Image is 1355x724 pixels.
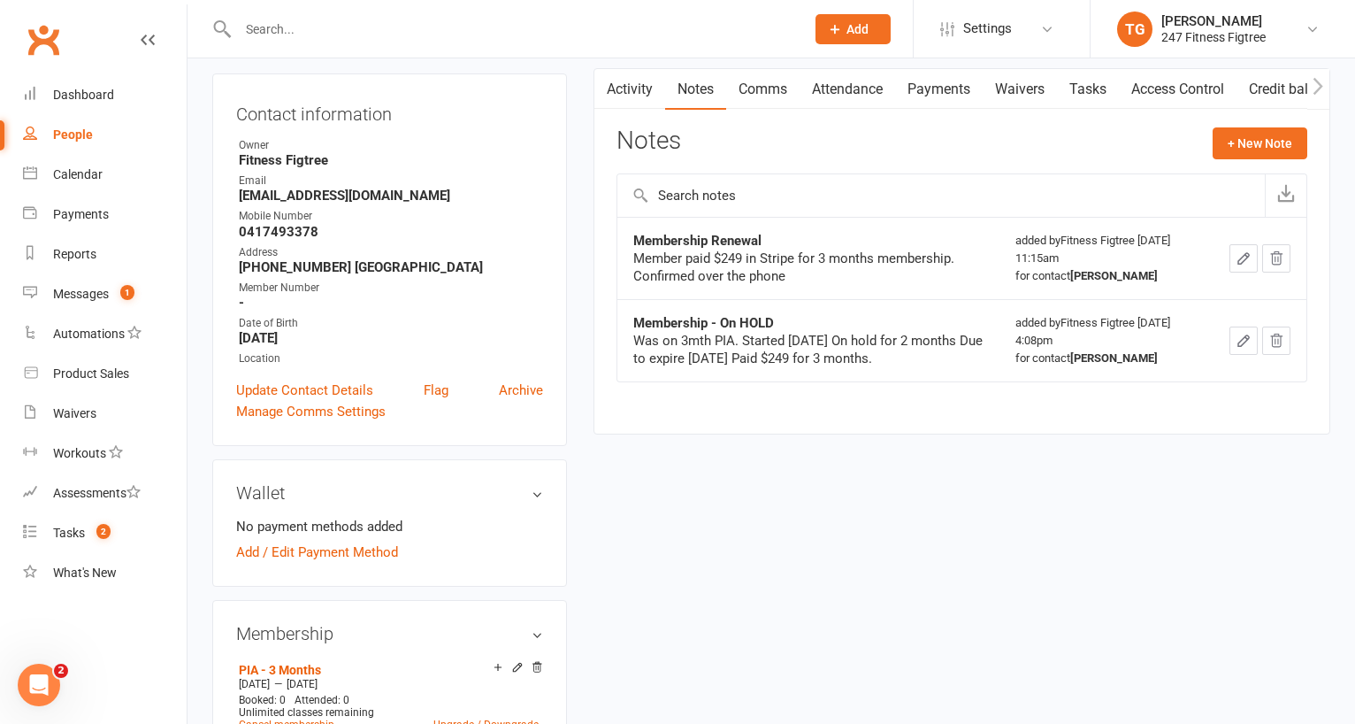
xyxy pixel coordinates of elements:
strong: [PERSON_NAME] [1070,351,1158,365]
a: People [23,115,187,155]
div: Reports [53,247,96,261]
div: Assessments [53,486,141,500]
span: Unlimited classes remaining [239,706,374,719]
div: What's New [53,566,117,580]
div: 247 Fitness Figtree [1161,29,1266,45]
div: Messages [53,287,109,301]
div: Was on 3mth PIA. Started [DATE] On hold for 2 months Due to expire [DATE] Paid $249 for 3 months. [633,332,984,367]
div: Waivers [53,406,96,420]
div: Payments [53,207,109,221]
div: Email [239,173,543,189]
div: added by Fitness Figtree [DATE] 4:08pm [1015,314,1198,367]
strong: - [239,295,543,311]
span: 2 [54,664,68,678]
a: Assessments [23,474,187,513]
span: 2 [96,524,111,539]
div: Product Sales [53,366,129,381]
input: Search notes [617,174,1265,217]
a: Calendar [23,155,187,195]
a: Tasks [1057,69,1119,110]
span: Settings [963,9,1012,49]
a: Flag [424,380,448,401]
iframe: Intercom live chat [18,664,60,706]
a: Reports [23,235,187,274]
div: Tasks [53,526,85,540]
h3: Notes [616,127,681,159]
strong: [PHONE_NUMBER] [GEOGRAPHIC_DATA] [239,259,543,275]
a: Update Contact Details [236,380,373,401]
a: Add / Edit Payment Method [236,542,398,563]
button: Add [815,14,891,44]
span: Add [846,22,869,36]
div: — [234,677,543,691]
a: Clubworx [21,18,65,62]
div: Mobile Number [239,208,543,225]
input: Search... [233,17,792,42]
a: Activity [594,69,665,110]
div: Address [239,244,543,261]
div: Member Number [239,280,543,297]
div: Date of Birth [239,315,543,332]
strong: Membership Renewal [633,233,762,249]
strong: Membership - On HOLD [633,315,774,331]
a: Tasks 2 [23,513,187,553]
div: Calendar [53,167,103,181]
a: Access Control [1119,69,1236,110]
div: TG [1117,12,1152,47]
a: Product Sales [23,354,187,394]
span: [DATE] [287,678,318,690]
a: Dashboard [23,75,187,115]
div: for contact [1015,350,1198,367]
a: What's New [23,553,187,593]
strong: [DATE] [239,330,543,346]
li: No payment methods added [236,516,543,537]
a: Payments [895,69,983,110]
h3: Wallet [236,483,543,503]
div: Workouts [53,446,106,460]
strong: 0417493378 [239,224,543,240]
div: People [53,127,93,142]
a: Attendance [800,69,895,110]
div: Dashboard [53,88,114,102]
button: + New Note [1213,127,1307,159]
span: 1 [120,285,134,300]
h3: Membership [236,624,543,643]
span: [DATE] [239,678,270,690]
a: Notes [665,69,726,110]
div: Member paid $249 in Stripe for 3 months membership. Confirmed over the phone [633,250,984,285]
div: Owner [239,137,543,154]
strong: Fitness Figtree [239,152,543,168]
a: Payments [23,195,187,235]
a: Credit balance [1236,69,1351,110]
a: PIA - 3 Months [239,663,321,677]
div: Location [239,350,543,367]
a: Waivers [983,69,1057,110]
div: [PERSON_NAME] [1161,13,1266,29]
strong: [EMAIL_ADDRESS][DOMAIN_NAME] [239,188,543,204]
strong: [PERSON_NAME] [1070,269,1158,282]
span: Attended: 0 [295,694,349,706]
a: Archive [499,380,543,401]
div: Automations [53,327,125,341]
span: Booked: 0 [239,694,286,706]
div: added by Fitness Figtree [DATE] 11:15am [1015,232,1198,285]
div: for contact [1015,267,1198,285]
a: Workouts [23,434,187,474]
a: Manage Comms Settings [236,401,386,422]
a: Waivers [23,394,187,434]
a: Messages 1 [23,274,187,314]
a: Comms [726,69,800,110]
a: Automations [23,314,187,354]
h3: Contact information [236,97,543,124]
